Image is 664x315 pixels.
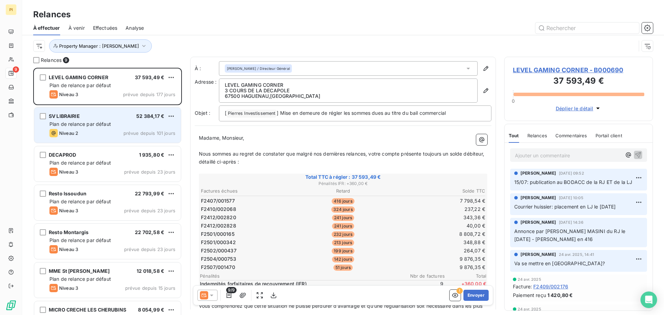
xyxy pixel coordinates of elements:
[63,57,69,63] span: 9
[6,68,16,79] a: 9
[391,230,486,238] td: 8 808,72 €
[514,260,605,266] span: Va se mettre en [GEOGRAPHIC_DATA]?
[391,263,486,271] td: 9 876,35 €
[225,82,472,88] p: LEVEL GAMING CORNER
[59,247,78,252] span: Niveau 3
[68,25,85,31] span: À venir
[49,191,86,196] span: Resto Issoudun
[391,197,486,205] td: 7 798,54 €
[125,285,175,291] span: prévue depuis 15 jours
[126,25,144,31] span: Analyse
[49,160,111,166] span: Plan de relance par défaut
[463,290,489,301] button: Envoyer
[135,74,164,80] span: 37 593,49 €
[332,223,354,229] span: 241 jours
[135,229,164,235] span: 22 702,58 €
[535,22,639,34] input: Rechercher
[201,214,236,221] span: F2412/002820
[195,79,216,85] span: Adresse :
[391,239,486,246] td: 348,88 €
[403,273,445,279] span: Nbr de factures
[59,130,78,136] span: Niveau 2
[6,300,17,311] img: Logo LeanPay
[402,280,443,294] span: 9
[513,291,546,299] span: Paiement reçu
[512,98,515,104] span: 0
[332,248,354,254] span: 199 jours
[514,228,627,242] span: Annonce par [PERSON_NAME] MASINI du RJ le [DATE] - [PERSON_NAME] en 416
[59,92,78,97] span: Niveau 3
[331,206,354,213] span: 324 jours
[49,152,76,158] span: DECAPROD
[520,170,556,176] span: [PERSON_NAME]
[556,105,593,112] span: Déplier le détail
[201,247,237,254] span: F2502/000437
[201,222,236,229] span: F2412/002828
[227,66,290,71] span: [PERSON_NAME] / Directeur Général
[533,283,568,290] span: F2409/002176
[139,152,165,158] span: 1 935,80 €
[518,277,541,281] span: 24 avr. 2025
[332,215,354,221] span: 241 jours
[391,205,486,213] td: 237,22 €
[49,82,111,88] span: Plan de relance par défaut
[520,251,556,258] span: [PERSON_NAME]
[559,196,583,200] span: [DATE] 10:05
[514,204,616,210] span: Courrier huissier: placement en LJ le [DATE]
[49,113,80,119] span: SV LIBRAIRIE
[201,187,295,195] th: Factures échues
[199,151,486,165] span: Nous sommes au regret de constater que malgré nos dernières relances, votre compte présente toujo...
[49,198,111,204] span: Plan de relance par défaut
[391,214,486,221] td: 343,36 €
[547,291,573,299] span: 1 420,80 €
[332,240,354,246] span: 213 jours
[559,252,594,257] span: 24 avr. 2025, 14:41
[195,65,219,72] label: À :
[391,247,486,254] td: 264,07 €
[59,169,78,175] span: Niveau 3
[518,307,541,311] span: 24 avr. 2025
[33,68,182,315] div: grid
[513,75,644,89] h3: 37 593,49 €
[201,239,236,246] span: F2501/000342
[520,219,556,225] span: [PERSON_NAME]
[124,169,175,175] span: prévue depuis 23 jours
[296,187,390,195] th: Retard
[136,113,164,119] span: 52 384,17 €
[391,187,486,195] th: Solde TTC
[554,104,604,112] button: Déplier le détail
[49,121,111,127] span: Plan de relance par défaut
[201,231,234,238] span: F2501/000165
[41,57,62,64] span: Relances
[596,133,622,138] span: Portail client
[49,307,126,313] span: MICRO CRECHE LES CHERUBINS
[445,280,486,294] span: + 360,00 €
[59,43,139,49] span: Property Manager : [PERSON_NAME]
[200,273,403,279] span: Pénalités
[200,180,486,187] span: Pénalités IFR : + 360,00 €
[559,220,583,224] span: [DATE] 14:36
[225,110,227,116] span: [
[200,280,400,287] p: Indemnités forfaitaires de recouvrement (IFR)
[49,268,110,274] span: MME St [PERSON_NAME]
[226,287,237,293] span: 9/9
[555,133,587,138] span: Commentaires
[332,256,354,262] span: 142 jours
[59,285,78,291] span: Niveau 3
[277,110,446,116] span: ] Mise en demeure de régler les sommes dues au titre du bail commercial
[199,135,245,141] span: Madame, Monsieur,
[332,198,354,204] span: 416 jours
[513,65,644,75] span: LEVEL GAMING CORNER - B000690
[200,174,486,180] span: Total TTC à régler : 37 593,49 €
[13,66,19,73] span: 9
[123,92,175,97] span: prévue depuis 177 jours
[332,231,354,238] span: 232 jours
[49,276,111,282] span: Plan de relance par défaut
[49,237,111,243] span: Plan de relance par défaut
[225,88,472,93] p: 3 COURS DE LA DECAPOLE
[225,93,472,99] p: 67500 HAGUENAU , [GEOGRAPHIC_DATA]
[201,206,236,213] span: F2410/002068
[391,255,486,263] td: 9 876,35 €
[49,39,152,53] button: Property Manager : [PERSON_NAME]
[135,191,164,196] span: 22 793,99 €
